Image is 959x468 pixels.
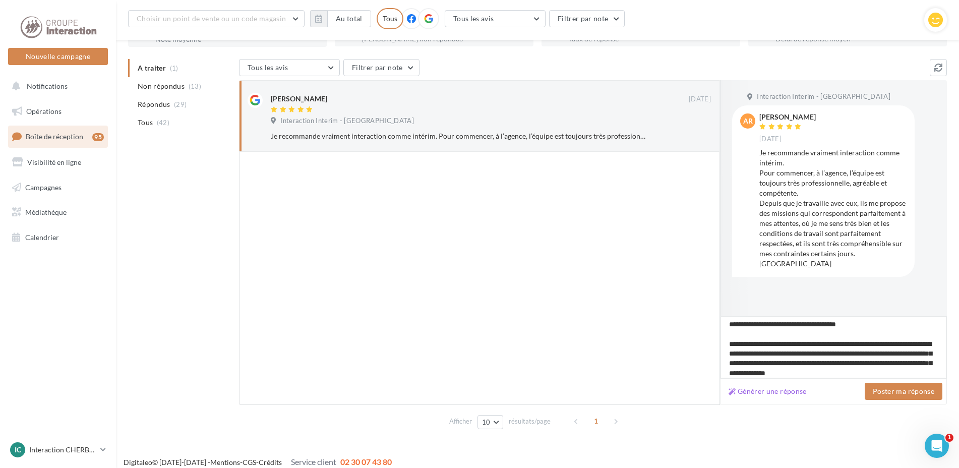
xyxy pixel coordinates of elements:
span: Boîte de réception [26,132,83,141]
p: Interaction CHERBOURG [29,445,96,455]
span: (29) [174,100,187,108]
button: Choisir un point de vente ou un code magasin [128,10,305,27]
a: Digitaleo [124,458,152,466]
span: © [DATE]-[DATE] - - - [124,458,392,466]
span: Calendrier [25,233,59,242]
button: Filtrer par note [343,59,419,76]
span: 02 30 07 43 80 [340,457,392,466]
span: Interaction Interim - [GEOGRAPHIC_DATA] [757,92,890,101]
span: 1 [945,434,953,442]
button: 10 [477,415,503,429]
a: Visibilité en ligne [6,152,110,173]
button: Filtrer par note [549,10,625,27]
span: Choisir un point de vente ou un code magasin [137,14,286,23]
div: [PERSON_NAME] [271,94,327,104]
div: Je recommande vraiment interaction comme intérim. Pour commencer, à l’agence, l’équipe est toujou... [271,131,645,141]
span: Tous les avis [248,63,288,72]
button: Au total [310,10,371,27]
div: Tous [377,8,403,29]
button: Tous les avis [445,10,546,27]
span: Tous [138,118,153,128]
span: Interaction Interim - [GEOGRAPHIC_DATA] [280,116,414,126]
span: résultats/page [509,417,551,426]
span: [DATE] [689,95,711,104]
span: 1 [588,413,604,429]
span: AR [743,116,753,126]
span: 10 [482,418,491,426]
button: Notifications [6,76,106,97]
button: Générer une réponse [725,385,811,397]
span: Visibilité en ligne [27,158,81,166]
span: Non répondus [138,81,185,91]
span: Campagnes [25,183,62,191]
a: Campagnes [6,177,110,198]
button: Nouvelle campagne [8,48,108,65]
span: Service client [291,457,336,466]
span: Notifications [27,82,68,90]
button: Au total [327,10,371,27]
button: Poster ma réponse [865,383,942,400]
div: Je recommande vraiment interaction comme intérim. Pour commencer, à l’agence, l’équipe est toujou... [759,148,907,269]
span: [DATE] [759,135,782,144]
span: Répondus [138,99,170,109]
button: Tous les avis [239,59,340,76]
a: Mentions [210,458,240,466]
a: Calendrier [6,227,110,248]
span: Tous les avis [453,14,494,23]
span: Opérations [26,107,62,115]
a: Médiathèque [6,202,110,223]
span: Médiathèque [25,208,67,216]
span: (42) [157,119,169,127]
span: Afficher [449,417,472,426]
span: (13) [189,82,201,90]
iframe: Intercom live chat [925,434,949,458]
a: Crédits [259,458,282,466]
div: 95 [92,133,104,141]
a: Boîte de réception95 [6,126,110,147]
a: CGS [243,458,256,466]
div: [PERSON_NAME] [759,113,816,121]
a: Opérations [6,101,110,122]
span: IC [15,445,21,455]
a: IC Interaction CHERBOURG [8,440,108,459]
